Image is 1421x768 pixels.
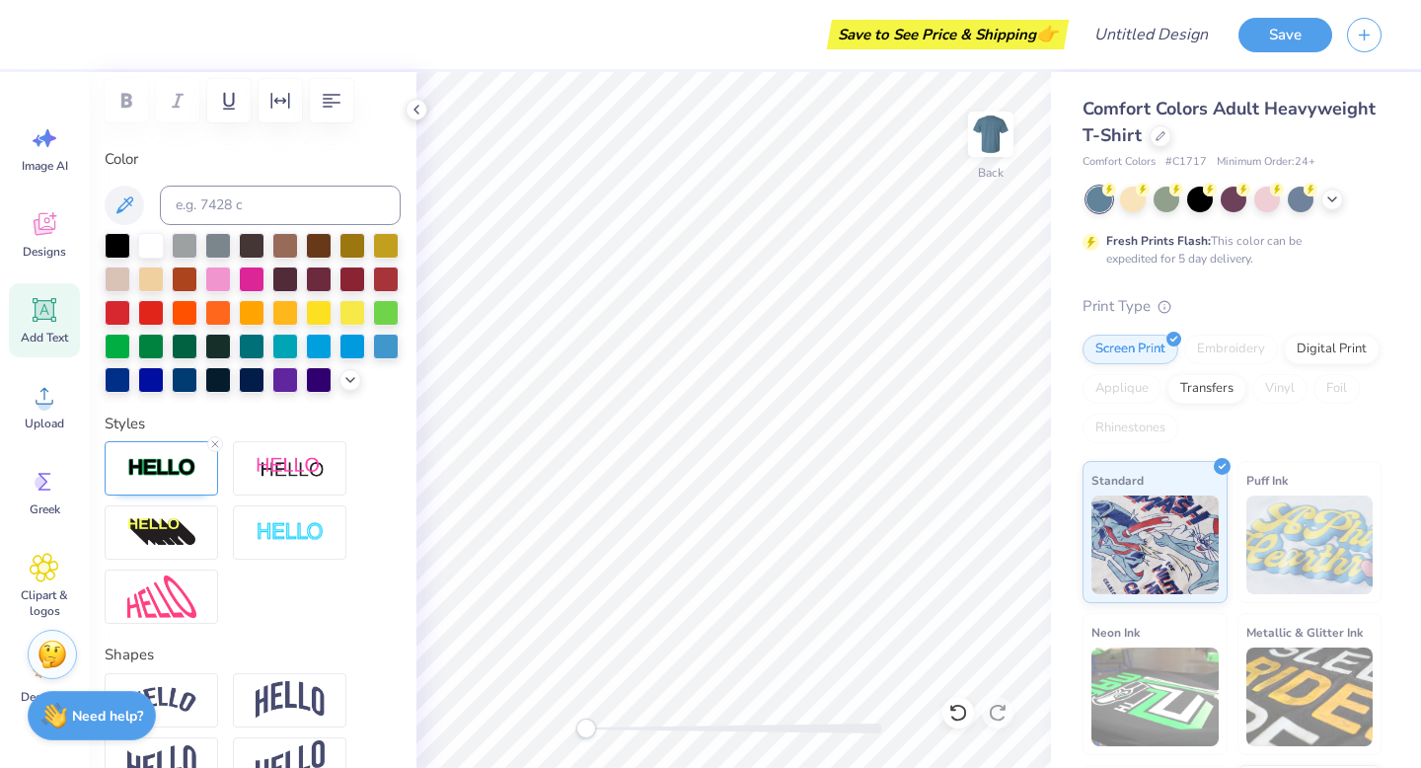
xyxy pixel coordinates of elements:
strong: Need help? [72,707,143,726]
span: Upload [25,416,64,431]
img: Puff Ink [1246,496,1374,594]
input: e.g. 7428 c [160,186,401,225]
img: Free Distort [127,576,196,618]
div: This color can be expedited for 5 day delivery. [1106,232,1349,268]
img: Arch [256,681,325,719]
span: Image AI [22,158,68,174]
span: Decorate [21,689,68,705]
strong: Fresh Prints Flash: [1106,233,1211,249]
label: Color [105,148,401,171]
img: Back [971,115,1010,154]
div: Rhinestones [1083,414,1178,443]
span: # C1717 [1165,154,1207,171]
img: Metallic & Glitter Ink [1246,648,1374,746]
span: Greek [30,501,60,517]
div: Screen Print [1083,335,1178,364]
span: Minimum Order: 24 + [1217,154,1315,171]
img: Arc [127,687,196,714]
img: Neon Ink [1091,648,1219,746]
span: Metallic & Glitter Ink [1246,622,1363,643]
div: Save to See Price & Shipping [832,20,1064,49]
div: Print Type [1083,295,1382,318]
img: Shadow [256,456,325,481]
div: Applique [1083,374,1161,404]
img: Standard [1091,496,1219,594]
div: Digital Print [1284,335,1380,364]
div: Foil [1313,374,1360,404]
span: Clipart & logos [12,587,77,619]
div: Transfers [1167,374,1246,404]
div: Embroidery [1184,335,1278,364]
div: Accessibility label [576,719,596,738]
input: Untitled Design [1079,15,1224,54]
img: 3D Illusion [127,517,196,549]
span: Designs [23,244,66,260]
span: Standard [1091,470,1144,491]
span: Neon Ink [1091,622,1140,643]
div: Back [978,164,1004,182]
label: Shapes [105,644,154,666]
span: Add Text [21,330,68,346]
div: Vinyl [1252,374,1308,404]
label: Styles [105,413,145,435]
img: Negative Space [256,521,325,544]
img: Stroke [127,457,196,480]
span: Comfort Colors [1083,154,1156,171]
span: 👉 [1036,22,1058,45]
span: Comfort Colors Adult Heavyweight T-Shirt [1083,97,1376,147]
span: Puff Ink [1246,470,1288,491]
button: Save [1238,18,1332,52]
